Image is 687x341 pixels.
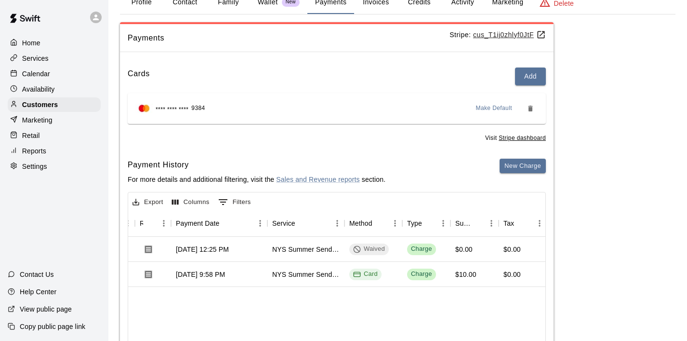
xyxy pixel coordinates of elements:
[22,162,47,171] p: Settings
[272,210,295,237] div: Service
[8,144,101,158] a: Reports
[523,101,538,116] button: Remove
[503,245,521,254] div: $0.00
[135,104,153,113] img: Credit card brand logo
[216,194,253,210] button: Show filters
[372,217,386,230] button: Sort
[143,217,157,230] button: Sort
[349,210,372,237] div: Method
[135,210,171,237] div: Receipt
[22,38,40,48] p: Home
[20,304,72,314] p: View public page
[104,210,135,237] div: Refund
[276,176,359,183] a: Sales and Revenue reports
[267,210,344,237] div: Service
[171,210,267,237] div: Payment Date
[22,131,40,140] p: Retail
[140,241,157,258] button: Download Receipt
[22,146,46,156] p: Reports
[272,245,340,254] div: NYS Summer Send Off 3v3 - COED 14 - 17 years old
[176,245,229,254] div: Sep 12, 2025, 12:25 PM
[128,68,150,85] h6: Cards
[407,210,422,237] div: Type
[8,97,101,112] a: Customers
[140,210,143,237] div: Receipt
[472,101,516,116] button: Make Default
[22,100,58,109] p: Customers
[8,159,101,174] a: Settings
[128,32,449,44] span: Payments
[503,210,514,237] div: Tax
[411,245,432,254] div: Charge
[220,217,233,230] button: Sort
[436,216,450,231] button: Menu
[402,210,450,237] div: Type
[170,195,212,210] button: Select columns
[191,104,205,113] span: 9384
[455,270,476,279] div: $10.00
[8,113,101,127] a: Marketing
[485,134,546,143] span: Visit
[455,210,471,237] div: Subtotal
[8,128,101,143] a: Retail
[330,216,344,231] button: Menu
[450,210,499,237] div: Subtotal
[499,210,547,237] div: Tax
[471,217,484,230] button: Sort
[476,104,513,113] span: Make Default
[140,266,157,283] button: Download Receipt
[473,31,546,39] a: cus_T1ij0zhlyf0JtF
[22,84,55,94] p: Availability
[128,175,385,184] p: For more details and additional filtering, visit the section.
[22,115,53,125] p: Marketing
[176,210,220,237] div: Payment Date
[353,245,385,254] div: Waived
[388,216,402,231] button: Menu
[500,159,546,174] button: New Charge
[449,30,546,40] p: Stripe:
[411,270,432,279] div: Charge
[8,36,101,50] a: Home
[515,68,546,85] button: Add
[532,216,547,231] button: Menu
[503,270,521,279] div: $0.00
[8,82,101,96] a: Availability
[8,51,101,66] a: Services
[20,322,85,331] p: Copy public page link
[295,217,309,230] button: Sort
[484,216,499,231] button: Menu
[422,217,436,230] button: Sort
[272,270,340,279] div: NYS Summer Send Off 3v3 - Girls 14 - 17 years old
[499,135,546,141] a: Stripe dashboard
[157,216,171,231] button: Menu
[176,270,225,279] div: Sep 9, 2025, 9:58 PM
[8,67,101,81] a: Calendar
[22,54,49,63] p: Services
[253,216,267,231] button: Menu
[128,159,385,171] h6: Payment History
[514,217,528,230] button: Sort
[20,287,56,297] p: Help Center
[353,270,378,279] div: Card
[20,270,54,279] p: Contact Us
[344,210,402,237] div: Method
[22,69,50,79] p: Calendar
[455,245,473,254] div: $0.00
[130,195,166,210] button: Export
